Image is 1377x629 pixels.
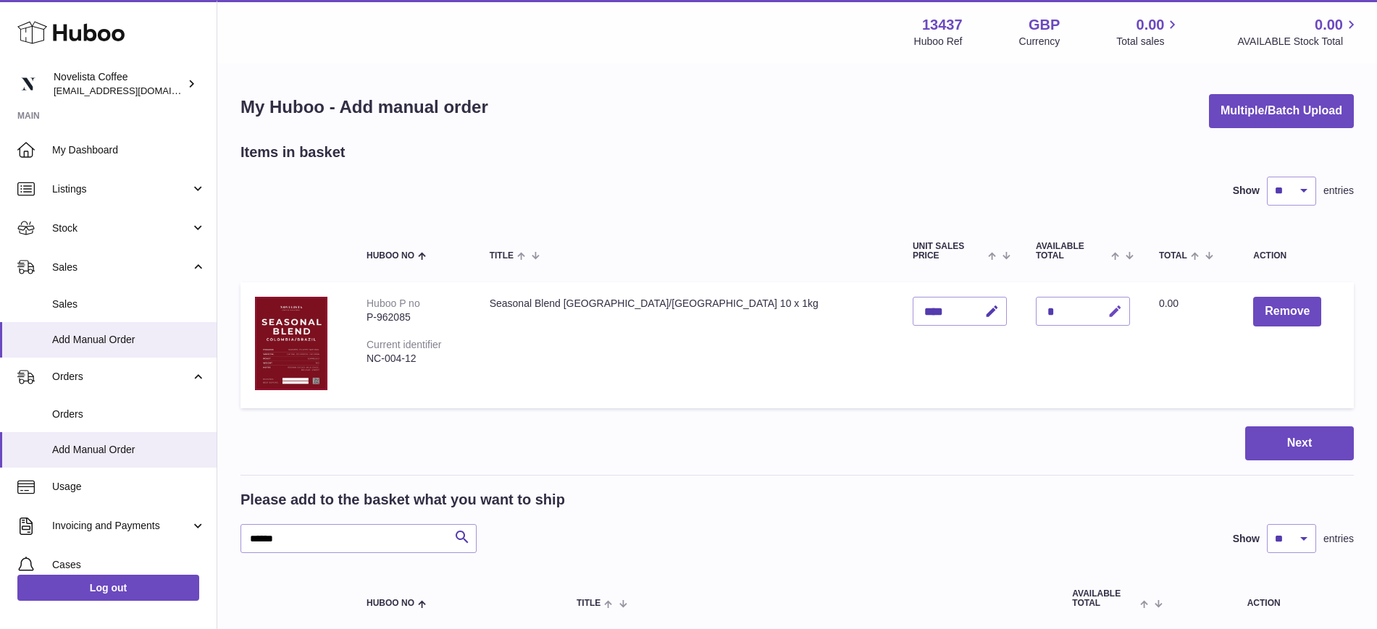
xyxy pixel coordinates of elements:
[52,370,191,384] span: Orders
[1315,15,1343,35] span: 0.00
[54,85,213,96] span: [EMAIL_ADDRESS][DOMAIN_NAME]
[1019,35,1060,48] div: Currency
[52,221,191,235] span: Stock
[52,333,206,347] span: Add Manual Order
[52,261,191,274] span: Sales
[1029,15,1060,35] strong: GBP
[1137,15,1165,35] span: 0.00
[922,15,963,35] strong: 13437
[914,35,963,48] div: Huboo Ref
[52,297,206,311] span: Sales
[17,575,199,601] a: Log out
[52,443,206,457] span: Add Manual Order
[52,480,206,494] span: Usage
[17,73,39,95] img: internalAdmin-13437@internal.huboo.com
[52,143,206,157] span: My Dashboard
[1237,15,1360,48] a: 0.00 AVAILABLE Stock Total
[1116,15,1181,48] a: 0.00 Total sales
[52,182,191,196] span: Listings
[54,70,184,98] div: Novelista Coffee
[52,408,206,421] span: Orders
[52,558,206,572] span: Cases
[1116,35,1181,48] span: Total sales
[1237,35,1360,48] span: AVAILABLE Stock Total
[52,519,191,533] span: Invoicing and Payments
